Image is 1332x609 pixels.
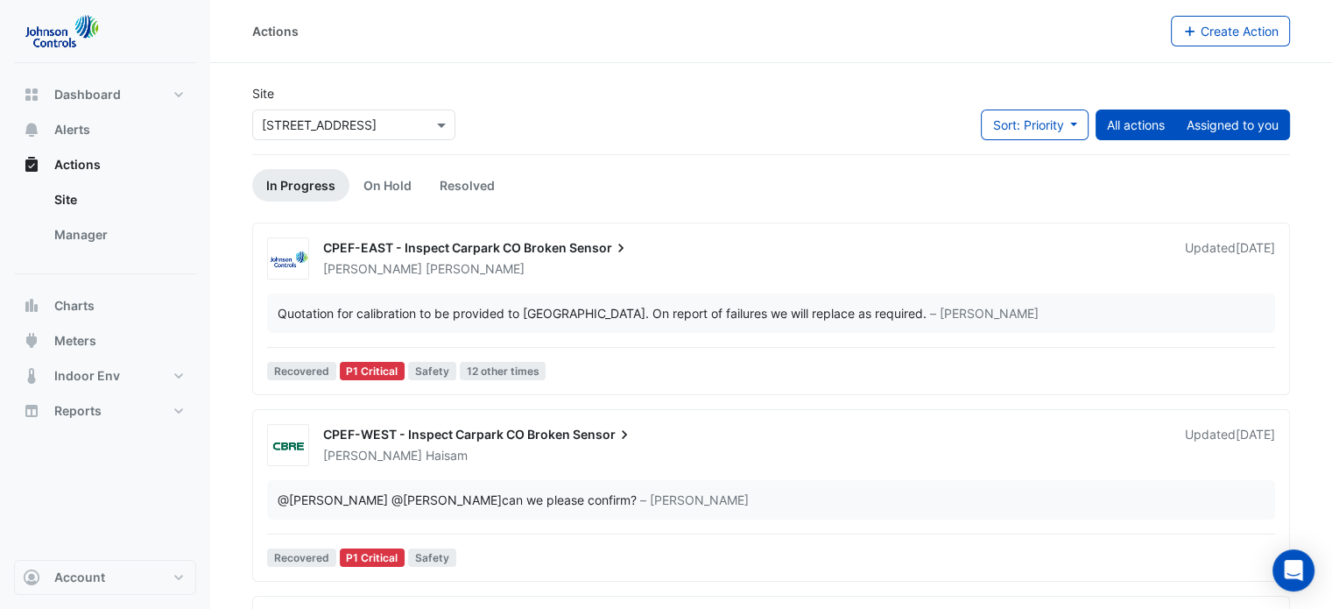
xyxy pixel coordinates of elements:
[391,492,502,507] span: sai.sandeep.meesala@jci.com [Johnson Controls]
[930,304,1039,322] span: – [PERSON_NAME]
[40,217,196,252] a: Manager
[426,169,509,202] a: Resolved
[23,297,40,315] app-icon: Charts
[323,240,567,255] span: CPEF-EAST - Inspect Carpark CO Broken
[1236,427,1275,442] span: Thu 10-Jul-2025 15:33 AEST
[267,549,336,567] span: Recovered
[426,260,525,278] span: [PERSON_NAME]
[1236,240,1275,255] span: Fri 22-Aug-2025 12:34 AEST
[278,304,927,322] div: Quotation for calibration to be provided to [GEOGRAPHIC_DATA]. On report of failures we will repl...
[1272,549,1314,591] div: Open Intercom Messenger
[14,560,196,595] button: Account
[14,323,196,358] button: Meters
[1096,110,1176,140] button: All actions
[252,84,274,103] label: Site
[1185,239,1275,278] div: Updated
[981,110,1089,140] button: Sort: Priority
[340,549,405,567] div: P1 Critical
[54,402,102,420] span: Reports
[323,261,422,276] span: [PERSON_NAME]
[340,362,405,380] div: P1 Critical
[267,362,336,380] span: Recovered
[23,332,40,350] app-icon: Meters
[1185,426,1275,464] div: Updated
[54,297,95,315] span: Charts
[23,367,40,385] app-icon: Indoor Env
[349,169,426,202] a: On Hold
[408,549,456,567] span: Safety
[54,121,90,138] span: Alerts
[14,147,196,182] button: Actions
[323,448,422,463] span: [PERSON_NAME]
[54,569,105,586] span: Account
[54,86,121,103] span: Dashboard
[252,22,299,40] div: Actions
[40,182,196,217] a: Site
[268,251,308,268] img: Johnson Controls
[54,156,101,173] span: Actions
[14,358,196,393] button: Indoor Env
[14,112,196,147] button: Alerts
[992,117,1063,132] span: Sort: Priority
[573,426,633,443] span: Sensor
[14,288,196,323] button: Charts
[23,86,40,103] app-icon: Dashboard
[1201,24,1279,39] span: Create Action
[252,169,349,202] a: In Progress
[278,491,637,509] div: can we please confirm?
[54,367,120,385] span: Indoor Env
[268,437,308,455] img: CBRE Charter Hall
[14,393,196,428] button: Reports
[1171,16,1291,46] button: Create Action
[408,362,456,380] span: Safety
[54,332,96,350] span: Meters
[21,14,100,49] img: Company Logo
[569,239,630,257] span: Sensor
[23,121,40,138] app-icon: Alerts
[460,362,546,380] span: 12 other times
[640,491,749,509] span: – [PERSON_NAME]
[323,427,570,442] span: CPEF-WEST - Inspect Carpark CO Broken
[14,77,196,112] button: Dashboard
[426,447,468,464] span: Haisam
[278,492,388,507] span: michael.adamson@jci.com [Johnson Controls]
[1175,110,1290,140] button: Assigned to you
[14,182,196,259] div: Actions
[23,156,40,173] app-icon: Actions
[23,402,40,420] app-icon: Reports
